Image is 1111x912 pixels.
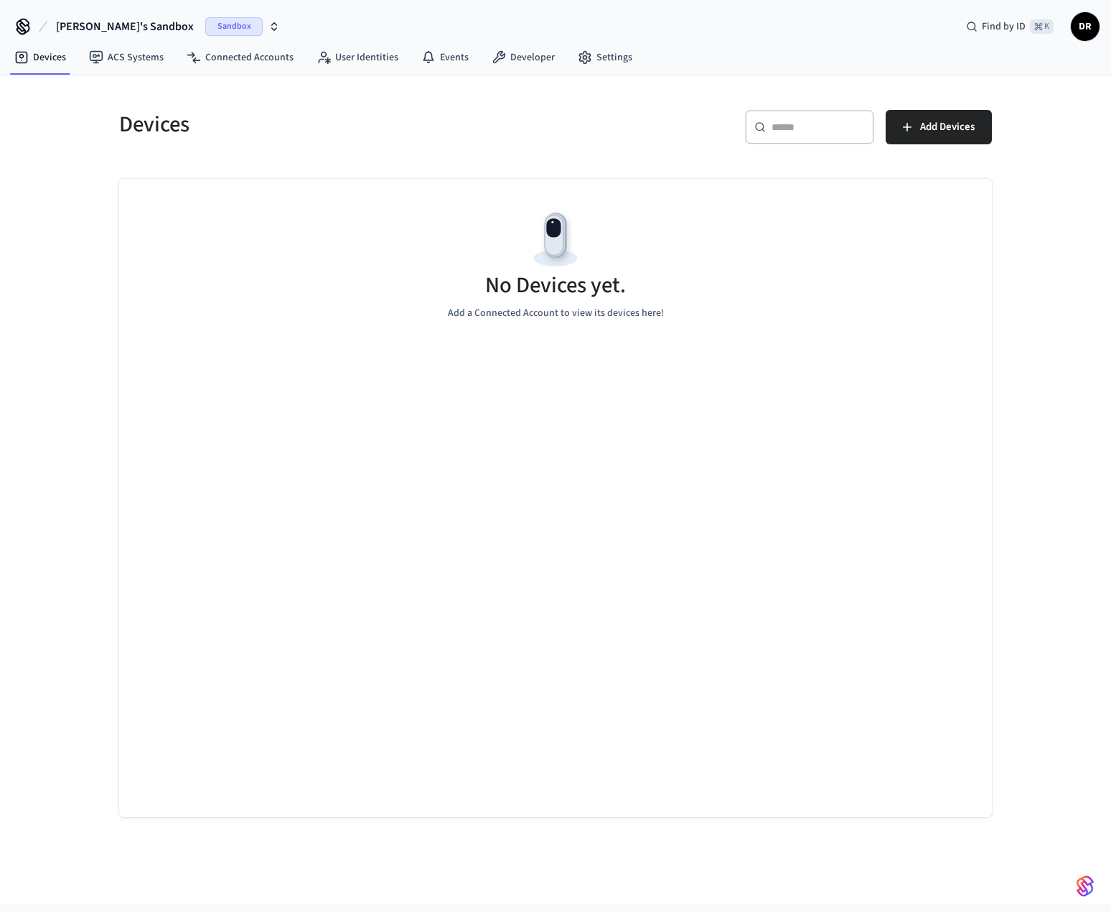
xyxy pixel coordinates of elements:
a: Events [410,45,480,70]
span: ⌘ K [1030,19,1054,34]
span: DR [1072,14,1098,39]
span: Find by ID [982,19,1026,34]
a: Settings [566,45,644,70]
h5: No Devices yet. [485,271,626,300]
a: User Identities [305,45,410,70]
img: SeamLogoGradient.69752ec5.svg [1077,875,1094,898]
span: Sandbox [205,17,263,36]
button: Add Devices [886,110,992,144]
a: Developer [480,45,566,70]
span: [PERSON_NAME]'s Sandbox [56,18,194,35]
button: DR [1071,12,1100,41]
a: ACS Systems [78,45,175,70]
h5: Devices [119,110,547,139]
div: Find by ID⌘ K [955,14,1065,39]
a: Devices [3,45,78,70]
p: Add a Connected Account to view its devices here! [448,306,664,321]
span: Add Devices [920,118,975,136]
a: Connected Accounts [175,45,305,70]
img: Devices Empty State [523,208,588,272]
